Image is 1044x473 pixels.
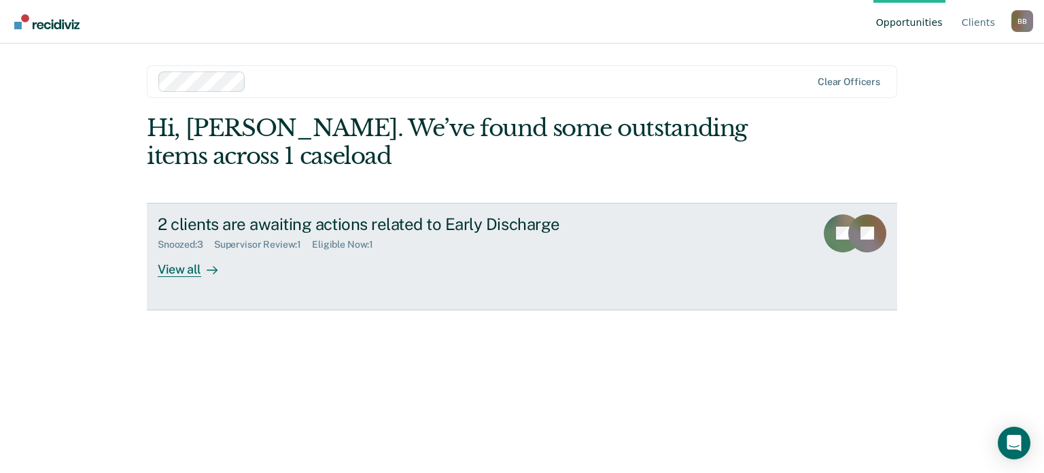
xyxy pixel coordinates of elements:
[998,427,1030,459] div: Open Intercom Messenger
[818,76,880,88] div: Clear officers
[147,114,747,170] div: Hi, [PERSON_NAME]. We’ve found some outstanding items across 1 caseload
[214,239,312,250] div: Supervisor Review : 1
[14,14,80,29] img: Recidiviz
[312,239,384,250] div: Eligible Now : 1
[158,214,635,234] div: 2 clients are awaiting actions related to Early Discharge
[1011,10,1033,32] button: Profile dropdown button
[1011,10,1033,32] div: B B
[158,250,234,277] div: View all
[147,203,897,310] a: 2 clients are awaiting actions related to Early DischargeSnoozed:3Supervisor Review:1Eligible Now...
[158,239,214,250] div: Snoozed : 3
